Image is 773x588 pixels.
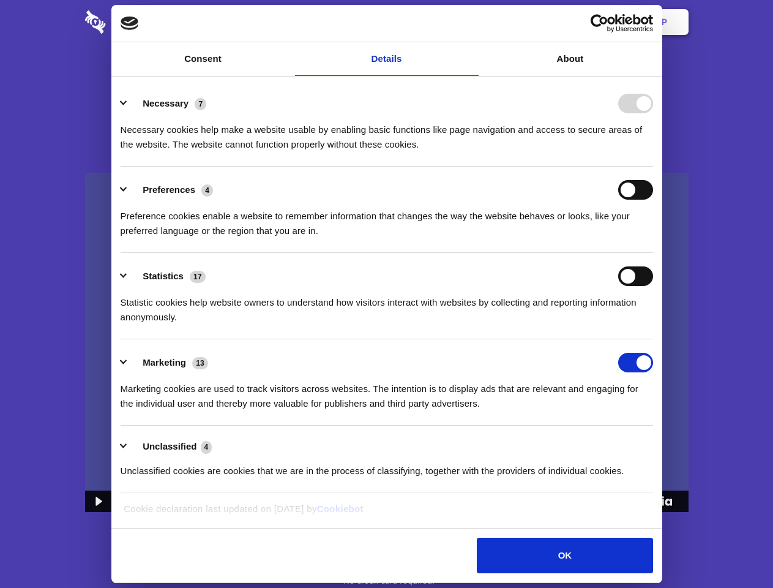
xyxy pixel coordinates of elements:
div: Statistic cookies help website owners to understand how visitors interact with websites by collec... [121,286,653,325]
img: logo-wordmark-white-trans-d4663122ce5f474addd5e946df7df03e33cb6a1c49d2221995e7729f52c070b2.svg [85,10,190,34]
iframe: Drift Widget Chat Controller [712,527,758,573]
button: Unclassified (4) [121,439,220,454]
a: About [479,42,662,76]
span: 7 [195,98,206,110]
a: Consent [111,42,295,76]
a: Login [555,3,608,41]
label: Statistics [143,271,184,281]
div: Marketing cookies are used to track visitors across websites. The intention is to display ads tha... [121,372,653,411]
img: logo [121,17,139,30]
div: Necessary cookies help make a website usable by enabling basic functions like page navigation and... [121,113,653,152]
span: 4 [201,184,213,197]
h4: Auto-redaction of sensitive data, encrypted data sharing and self-destructing private chats. Shar... [85,111,689,152]
a: Usercentrics Cookiebot - opens in a new window [546,14,653,32]
span: 13 [192,357,208,369]
label: Marketing [143,357,186,367]
button: Play Video [85,491,110,512]
a: Details [295,42,479,76]
button: Necessary (7) [121,94,214,113]
div: Preference cookies enable a website to remember information that changes the way the website beha... [121,200,653,238]
div: Cookie declaration last updated on [DATE] by [114,502,659,526]
a: Pricing [359,3,413,41]
button: OK [477,538,652,573]
button: Marketing (13) [121,353,216,372]
span: 17 [190,271,206,283]
a: Contact [496,3,553,41]
img: Sharesecret [85,173,689,513]
div: Unclassified cookies are cookies that we are in the process of classifying, together with the pro... [121,454,653,478]
button: Statistics (17) [121,266,214,286]
button: Preferences (4) [121,180,221,200]
h1: Eliminate Slack Data Loss. [85,55,689,99]
a: Cookiebot [317,503,364,514]
label: Preferences [143,184,195,195]
label: Necessary [143,98,189,108]
span: 4 [201,441,212,453]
